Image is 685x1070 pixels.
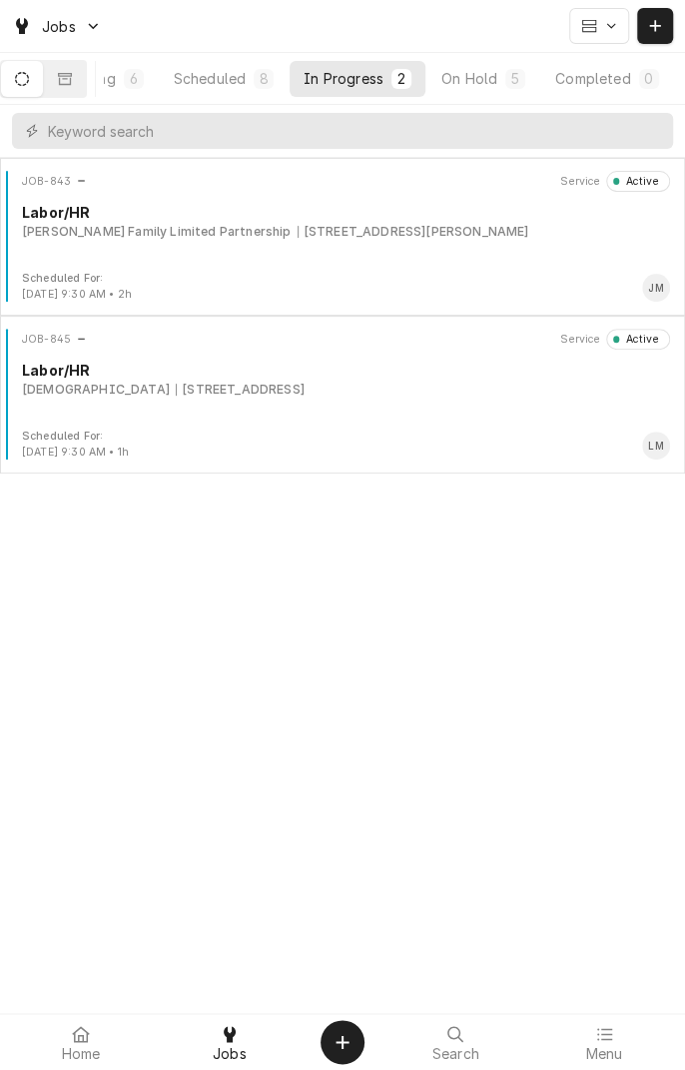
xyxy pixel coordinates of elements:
a: Search [382,1018,529,1066]
div: Active [619,332,658,348]
div: Object Subtext Primary [22,381,170,399]
div: Object Extra Context Header [560,332,600,348]
a: Jobs [157,1018,304,1066]
div: Card Header [8,171,677,191]
div: Object Extra Context Footer Value [22,287,132,303]
div: Object Extra Context Footer Label [22,271,132,287]
div: Object Title [22,360,670,381]
div: Object Title [22,202,670,223]
div: Card Footer Extra Context [22,429,129,461]
div: Active [619,174,658,190]
div: Scheduled [174,68,246,89]
div: 0 [643,68,655,89]
span: Home [62,1046,101,1062]
span: Jobs [42,16,76,37]
div: Object Extra Context Footer Value [22,445,129,461]
div: Card Header Secondary Content [560,329,670,349]
div: 6 [128,68,140,89]
div: Card Header Primary Content [22,171,87,191]
div: 2 [395,68,407,89]
div: Object Subtext Secondary [298,223,529,241]
div: Object ID [22,174,71,190]
div: Card Footer Primary Content [642,274,670,302]
div: Card Footer Primary Content [642,432,670,460]
div: Card Footer [8,429,677,461]
div: Object Subtext [22,381,670,399]
span: Jobs [213,1046,247,1062]
span: [DATE] 9:30 AM • 1h [22,446,129,459]
div: Object Extra Context Footer Label [22,429,129,445]
div: Object Extra Context Header [560,174,600,190]
div: Completed [555,68,630,89]
span: Menu [585,1046,622,1062]
a: Go to Jobs [4,10,110,43]
div: 5 [509,68,521,89]
div: Object Subtext [22,223,670,241]
div: Object Subtext Secondary [176,381,305,399]
div: Card Body [8,360,677,399]
div: 8 [258,68,270,89]
div: Object Subtext Primary [22,223,291,241]
div: Object Status [606,171,670,191]
div: On Hold [441,68,497,89]
input: Keyword search [48,113,663,149]
div: Longino Monroe's Avatar [642,432,670,460]
button: Create Object [321,1020,364,1064]
div: In Progress [304,68,383,89]
div: Card Header Primary Content [22,329,87,349]
div: Card Header Secondary Content [560,171,670,191]
div: Card Header [8,329,677,349]
a: Menu [531,1018,678,1066]
div: Object Status [606,329,670,349]
div: LM [642,432,670,460]
div: JM [642,274,670,302]
div: Jason Marroquin's Avatar [642,274,670,302]
div: Card Body [8,202,677,241]
div: Object ID [22,332,71,348]
a: Home [8,1018,155,1066]
div: Card Footer Extra Context [22,271,132,303]
span: Search [432,1046,479,1062]
span: [DATE] 9:30 AM • 2h [22,288,132,301]
div: Card Footer [8,271,677,303]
